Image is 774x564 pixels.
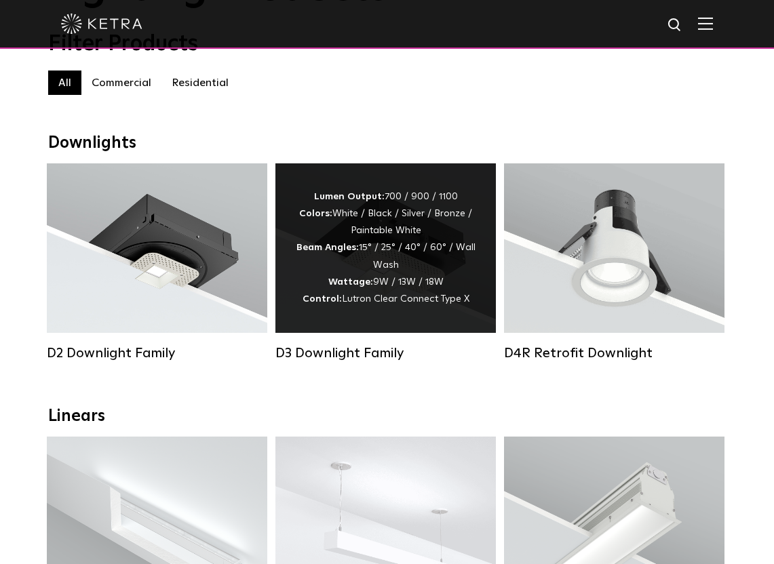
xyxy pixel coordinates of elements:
[48,70,81,95] label: All
[303,294,342,304] strong: Control:
[296,188,476,308] div: 700 / 900 / 1100 White / Black / Silver / Bronze / Paintable White 15° / 25° / 40° / 60° / Wall W...
[275,163,496,361] a: D3 Downlight Family Lumen Output:700 / 900 / 1100Colors:White / Black / Silver / Bronze / Paintab...
[667,17,684,34] img: search icon
[328,277,373,287] strong: Wattage:
[504,163,724,361] a: D4R Retrofit Downlight Lumen Output:800Colors:White / BlackBeam Angles:15° / 25° / 40° / 60°Watta...
[47,345,267,361] div: D2 Downlight Family
[504,345,724,361] div: D4R Retrofit Downlight
[698,17,713,30] img: Hamburger%20Nav.svg
[81,70,161,95] label: Commercial
[61,14,142,34] img: ketra-logo-2019-white
[275,345,496,361] div: D3 Downlight Family
[47,163,267,361] a: D2 Downlight Family Lumen Output:1200Colors:White / Black / Gloss Black / Silver / Bronze / Silve...
[48,407,727,426] div: Linears
[161,70,239,95] label: Residential
[296,243,359,252] strong: Beam Angles:
[314,192,385,201] strong: Lumen Output:
[299,209,332,218] strong: Colors:
[48,134,727,153] div: Downlights
[342,294,469,304] span: Lutron Clear Connect Type X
